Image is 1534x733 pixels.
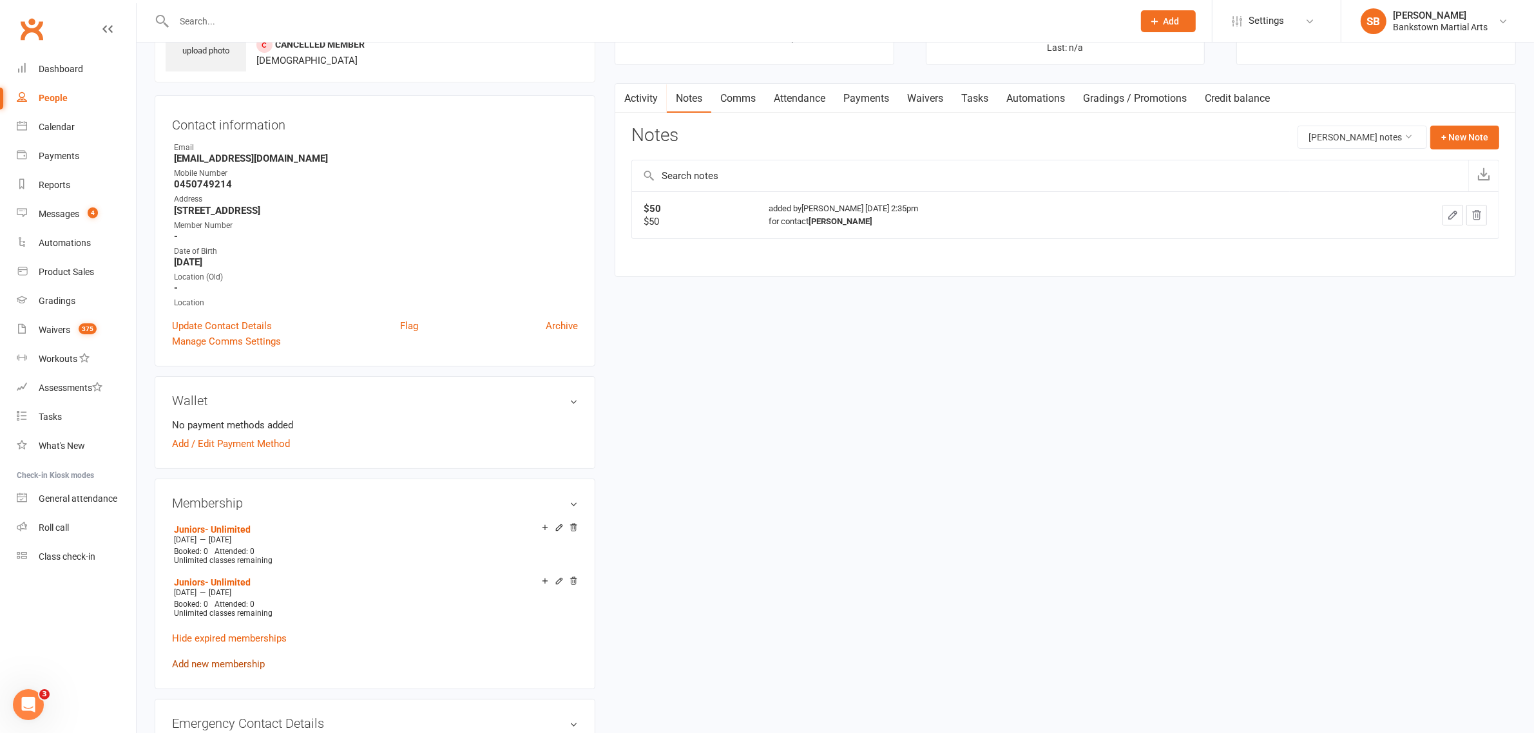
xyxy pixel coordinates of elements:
div: Member Number [174,220,578,232]
div: for contact [769,215,1279,228]
h3: Wallet [172,394,578,408]
a: Tasks [17,403,136,432]
a: Comms [711,84,765,113]
a: What's New [17,432,136,461]
a: Gradings [17,287,136,316]
a: Add / Edit Payment Method [172,436,290,452]
a: Automations [17,229,136,258]
a: Update Contact Details [172,318,272,334]
span: Cancelled member [275,39,365,50]
a: Archive [546,318,578,334]
a: Waivers 375 [17,316,136,345]
div: $50 [644,215,745,228]
span: 4 [88,207,98,218]
span: Attended: 0 [215,547,254,556]
span: Booked: 0 [174,547,208,556]
div: Product Sales [39,267,94,277]
div: Mobile Number [174,167,578,180]
button: + New Note [1430,126,1499,149]
a: Calendar [17,113,136,142]
a: Assessments [17,374,136,403]
strong: [PERSON_NAME] [809,216,873,226]
div: What's New [39,441,85,451]
a: General attendance kiosk mode [17,484,136,513]
div: Dashboard [39,64,83,74]
button: Add [1141,10,1196,32]
div: — [171,587,578,598]
a: view attendance [1343,34,1409,44]
a: Product Sales [17,258,136,287]
strong: [EMAIL_ADDRESS][DOMAIN_NAME] [174,153,578,164]
span: Attended: 0 [215,600,254,609]
strong: - [174,231,578,242]
a: Juniors- Unlimited [174,577,251,587]
div: [PERSON_NAME] [1393,10,1488,21]
div: Class check-in [39,551,95,562]
iframe: Intercom live chat [13,689,44,720]
h3: Emergency Contact Details [172,716,578,730]
a: Messages 4 [17,200,136,229]
div: General attendance [39,493,117,504]
div: Location (Old) [174,271,578,283]
div: Tasks [39,412,62,422]
div: Calendar [39,122,75,132]
div: Workouts [39,354,77,364]
a: Manage Comms Settings [172,334,281,349]
span: Add [1164,16,1180,26]
strong: 0450749214 [174,178,578,190]
a: Reports [17,171,136,200]
div: Email [174,142,578,154]
span: Settings [1249,6,1284,35]
div: Bankstown Martial Arts [1393,21,1488,33]
a: People [17,84,136,113]
li: No payment methods added [172,417,578,433]
a: Attendance [765,84,834,113]
a: Juniors- Unlimited [174,524,251,535]
h3: Contact information [172,113,578,132]
span: [DATE] [174,588,197,597]
input: Search... [170,12,1124,30]
a: Class kiosk mode [17,542,136,571]
h3: Membership [172,496,578,510]
a: Hide expired memberships [172,633,287,644]
div: Assessments [39,383,102,393]
h3: Notes [631,126,678,149]
div: Roll call [39,522,69,533]
a: Workouts [17,345,136,374]
strong: - [174,282,578,294]
span: [DATE] [174,535,197,544]
strong: $50 [644,203,661,214]
span: [DATE] [209,588,231,597]
div: Waivers [39,325,70,335]
div: SB [1361,8,1386,34]
span: [DEMOGRAPHIC_DATA] [256,55,358,66]
input: Search notes [632,160,1468,191]
a: Automations [997,84,1074,113]
span: [DATE] [209,535,231,544]
strong: [STREET_ADDRESS] [174,205,578,216]
a: Clubworx [15,13,48,45]
div: Automations [39,238,91,248]
a: Payments [17,142,136,171]
a: Gradings / Promotions [1074,84,1196,113]
div: Reports [39,180,70,190]
div: Messages [39,209,79,219]
div: People [39,93,68,103]
span: 375 [79,323,97,334]
a: Activity [615,84,667,113]
div: Gradings [39,296,75,306]
div: added by [PERSON_NAME] [DATE] 2:35pm [769,202,1279,228]
div: Date of Birth [174,245,578,258]
span: 3 [39,689,50,700]
span: Unlimited classes remaining [174,556,273,565]
strong: [DATE] [174,256,578,268]
a: Add new membership [172,658,265,670]
div: Address [174,193,578,205]
div: — [171,535,578,545]
div: Location [174,297,578,309]
a: Payments [834,84,898,113]
a: Tasks [952,84,997,113]
a: Dashboard [17,55,136,84]
button: [PERSON_NAME] notes [1298,126,1427,149]
a: Credit balance [1196,84,1279,113]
